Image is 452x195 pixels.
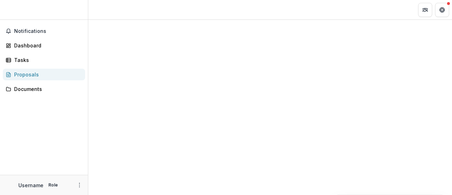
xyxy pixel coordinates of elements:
[14,56,79,64] div: Tasks
[14,42,79,49] div: Dashboard
[46,182,60,188] p: Role
[3,40,85,51] a: Dashboard
[435,3,449,17] button: Get Help
[418,3,432,17] button: Partners
[3,25,85,37] button: Notifications
[3,54,85,66] a: Tasks
[3,83,85,95] a: Documents
[75,181,84,189] button: More
[14,85,79,93] div: Documents
[18,182,43,189] p: Username
[3,69,85,80] a: Proposals
[14,71,79,78] div: Proposals
[14,28,82,34] span: Notifications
